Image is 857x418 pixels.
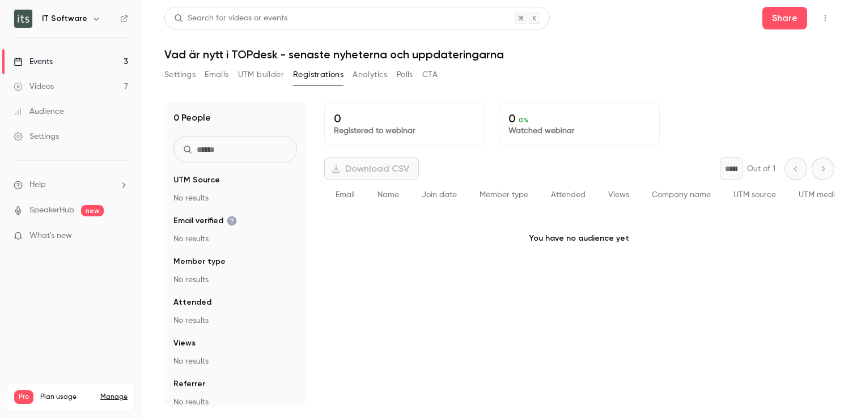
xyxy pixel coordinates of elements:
[173,315,297,326] p: No results
[14,131,59,142] div: Settings
[81,205,104,216] span: new
[508,112,650,125] p: 0
[100,393,128,402] a: Manage
[205,66,228,84] button: Emails
[480,191,528,199] span: Member type
[173,174,220,186] span: UTM Source
[293,66,343,84] button: Registrations
[14,106,64,117] div: Audience
[508,125,650,137] p: Watched webinar
[173,338,196,349] span: Views
[42,13,87,24] h6: IT Software
[173,215,237,227] span: Email verified
[29,230,72,242] span: What's new
[608,191,629,199] span: Views
[173,233,297,245] p: No results
[397,66,413,84] button: Polls
[14,56,53,67] div: Events
[29,204,74,216] a: SpeakerHub
[747,163,775,174] p: Out of 1
[173,356,297,367] p: No results
[164,48,834,61] h1: Vad är nytt i TOPdesk - senaste nyheterna och uppdateringarna
[14,179,128,191] li: help-dropdown-opener
[173,297,211,308] span: Attended
[353,66,388,84] button: Analytics
[733,191,776,199] span: UTM source
[336,191,355,199] span: Email
[334,112,476,125] p: 0
[324,210,834,267] p: You have no audience yet
[164,66,196,84] button: Settings
[14,390,33,404] span: Pro
[173,193,297,204] p: No results
[238,66,284,84] button: UTM builder
[173,111,211,125] h1: 0 People
[652,191,711,199] span: Company name
[14,10,32,28] img: IT Software
[422,191,457,199] span: Join date
[762,7,807,29] button: Share
[519,116,529,124] span: 0 %
[551,191,586,199] span: Attended
[173,378,205,390] span: Referrer
[173,274,297,285] p: No results
[173,256,226,267] span: Member type
[334,125,476,137] p: Registered to webinar
[799,191,846,199] span: UTM medium
[173,396,297,408] p: No results
[174,12,287,24] div: Search for videos or events
[14,81,54,92] div: Videos
[114,231,128,241] iframe: Noticeable Trigger
[173,174,297,408] section: facet-groups
[29,179,46,191] span: Help
[377,191,399,199] span: Name
[40,393,94,402] span: Plan usage
[422,66,438,84] button: CTA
